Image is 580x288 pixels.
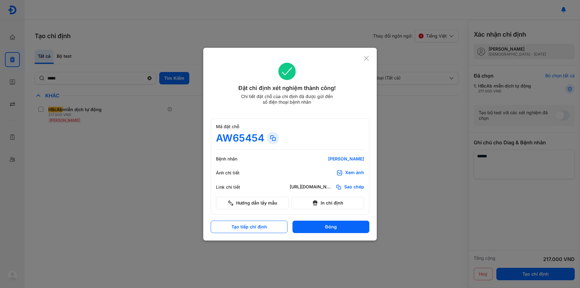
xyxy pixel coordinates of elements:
[216,156,253,162] div: Bệnh nhân
[238,94,336,105] div: Chi tiết đặt chỗ của chỉ định đã được gửi đến số điện thoại bệnh nhân
[216,197,289,209] button: Hướng dẫn lấy mẫu
[216,124,364,129] div: Mã đặt chỗ
[345,170,364,176] div: Xem ảnh
[292,221,369,233] button: Đóng
[290,184,333,190] div: [URL][DOMAIN_NAME]
[216,132,264,144] div: AW65454
[211,84,363,92] div: Đặt chỉ định xét nghiệm thành công!
[291,197,364,209] button: In chỉ định
[216,170,253,176] div: Ảnh chi tiết
[344,184,364,190] span: Sao chép
[290,156,364,162] div: [PERSON_NAME]
[211,221,288,233] button: Tạo tiếp chỉ định
[216,184,253,190] div: Link chi tiết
